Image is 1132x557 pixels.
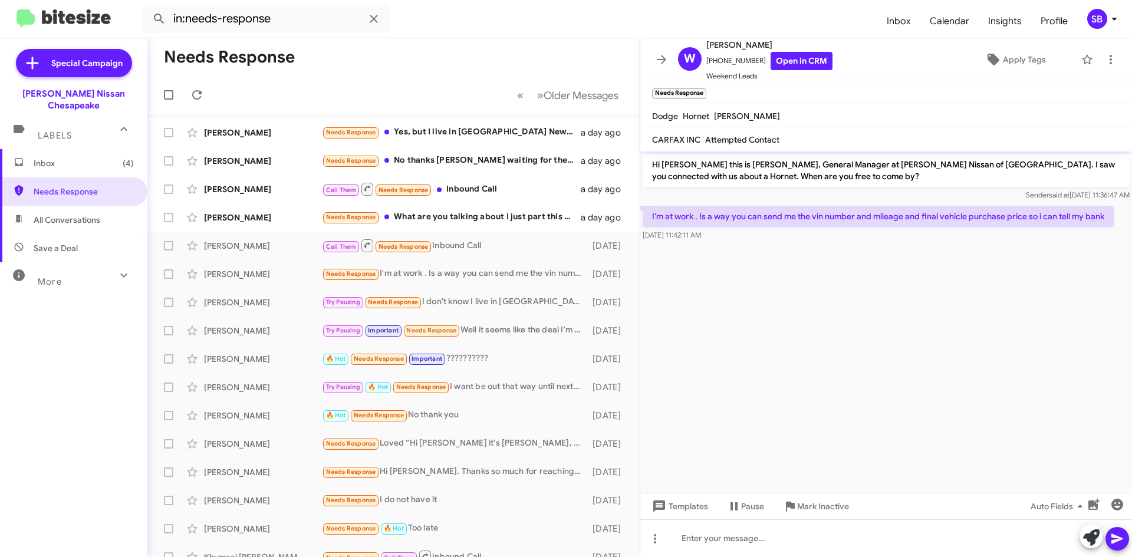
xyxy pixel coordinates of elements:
[714,111,780,121] span: [PERSON_NAME]
[581,127,630,139] div: a day ago
[587,296,630,308] div: [DATE]
[384,525,404,532] span: 🔥 Hot
[322,493,587,507] div: I do not have it
[326,157,376,164] span: Needs Response
[34,214,100,226] span: All Conversations
[587,240,630,252] div: [DATE]
[684,50,696,68] span: W
[326,213,376,221] span: Needs Response
[643,230,701,239] span: [DATE] 11:42:11 AM
[204,296,322,308] div: [PERSON_NAME]
[204,523,322,535] div: [PERSON_NAME]
[587,268,630,280] div: [DATE]
[643,206,1114,227] p: I'm at work . Is a way you can send me the vin number and mileage and final vehicle purchase pric...
[544,89,618,102] span: Older Messages
[581,183,630,195] div: a day ago
[326,468,376,476] span: Needs Response
[322,238,587,253] div: Inbound Call
[326,355,346,362] span: 🔥 Hot
[204,466,322,478] div: [PERSON_NAME]
[51,57,123,69] span: Special Campaign
[705,134,779,145] span: Attempted Contact
[979,4,1031,38] span: Insights
[204,353,322,365] div: [PERSON_NAME]
[143,5,390,33] input: Search
[204,127,322,139] div: [PERSON_NAME]
[164,48,295,67] h1: Needs Response
[123,157,134,169] span: (4)
[511,83,626,107] nav: Page navigation example
[706,52,832,70] span: [PHONE_NUMBER]
[326,298,360,306] span: Try Pausing
[326,327,360,334] span: Try Pausing
[581,212,630,223] div: a day ago
[640,496,718,517] button: Templates
[326,243,357,251] span: Call Them
[1031,496,1087,517] span: Auto Fields
[1003,49,1046,70] span: Apply Tags
[718,496,774,517] button: Pause
[368,298,418,306] span: Needs Response
[322,380,587,394] div: I want be out that way until next month
[326,440,376,447] span: Needs Response
[322,352,587,365] div: ??????????
[587,495,630,506] div: [DATE]
[204,381,322,393] div: [PERSON_NAME]
[322,522,587,535] div: Too late
[34,242,78,254] span: Save a Deal
[354,355,404,362] span: Needs Response
[322,154,581,167] div: No thanks [PERSON_NAME] waiting for the wheels to fall off 😉
[204,495,322,506] div: [PERSON_NAME]
[34,186,134,197] span: Needs Response
[683,111,709,121] span: Hornet
[354,411,404,419] span: Needs Response
[510,83,531,107] button: Previous
[406,327,456,334] span: Needs Response
[920,4,979,38] a: Calendar
[1021,496,1097,517] button: Auto Fields
[581,155,630,167] div: a day ago
[368,327,399,334] span: Important
[322,408,587,422] div: No thank you
[530,83,626,107] button: Next
[774,496,858,517] button: Mark Inactive
[204,155,322,167] div: [PERSON_NAME]
[587,353,630,365] div: [DATE]
[1087,9,1107,29] div: SB
[396,383,446,391] span: Needs Response
[1026,190,1130,199] span: Sender [DATE] 11:36:47 AM
[517,88,524,103] span: «
[587,438,630,450] div: [DATE]
[706,70,832,82] span: Weekend Leads
[326,186,357,194] span: Call Them
[322,437,587,450] div: Loved “Hi [PERSON_NAME] it's [PERSON_NAME], General Manager at [PERSON_NAME] Nissan of [GEOGRAPHI...
[38,276,62,287] span: More
[587,325,630,337] div: [DATE]
[326,383,360,391] span: Try Pausing
[322,324,587,337] div: Well it seems like the deal I'm trying to achieve is nearly impossible. Also I've recently change...
[797,496,849,517] span: Mark Inactive
[741,496,764,517] span: Pause
[652,134,700,145] span: CARFAX INC
[379,243,429,251] span: Needs Response
[643,154,1130,187] p: Hi [PERSON_NAME] this is [PERSON_NAME], General Manager at [PERSON_NAME] Nissan of [GEOGRAPHIC_DA...
[326,411,346,419] span: 🔥 Hot
[652,88,706,99] small: Needs Response
[326,270,376,278] span: Needs Response
[412,355,442,362] span: Important
[204,240,322,252] div: [PERSON_NAME]
[877,4,920,38] span: Inbox
[322,126,581,139] div: Yes, but I live in [GEOGRAPHIC_DATA] News so I'm a ways from [GEOGRAPHIC_DATA]
[1031,4,1077,38] a: Profile
[204,410,322,421] div: [PERSON_NAME]
[204,268,322,280] div: [PERSON_NAME]
[322,465,587,479] div: Hi [PERSON_NAME]. Thanks so much for reaching out! I have spoken with [PERSON_NAME] this morning ...
[204,325,322,337] div: [PERSON_NAME]
[322,182,581,196] div: Inbound Call
[587,381,630,393] div: [DATE]
[537,88,544,103] span: »
[326,525,376,532] span: Needs Response
[650,496,708,517] span: Templates
[204,183,322,195] div: [PERSON_NAME]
